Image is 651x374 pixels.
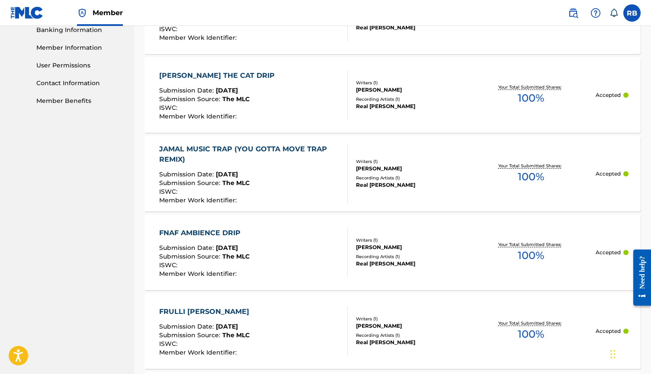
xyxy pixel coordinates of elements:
[568,8,578,18] img: search
[159,348,239,356] span: Member Work Identifier :
[36,26,124,35] a: Banking Information
[356,165,465,173] div: [PERSON_NAME]
[590,8,601,18] img: help
[608,332,651,374] iframe: Chat Widget
[36,43,124,52] a: Member Information
[518,248,544,263] span: 100 %
[222,179,250,187] span: The MLC
[216,244,238,252] span: [DATE]
[159,34,239,42] span: Member Work Identifier :
[609,9,618,17] div: Notifications
[356,237,465,243] div: Writers ( 1 )
[144,136,641,211] a: JAMAL MUSIC TRAP (YOU GOTTA MOVE TRAP REMIX)Submission Date:[DATE]Submission Source:The MLCISWC:M...
[356,102,465,110] div: Real [PERSON_NAME]
[159,144,340,165] div: JAMAL MUSIC TRAP (YOU GOTTA MOVE TRAP REMIX)
[216,323,238,330] span: [DATE]
[159,170,216,178] span: Submission Date :
[596,249,621,256] p: Accepted
[596,91,621,99] p: Accepted
[356,96,465,102] div: Recording Artists ( 1 )
[159,25,180,33] span: ISWC :
[623,4,641,22] div: User Menu
[356,24,465,32] div: Real [PERSON_NAME]
[10,6,44,19] img: MLC Logo
[159,244,216,252] span: Submission Date :
[587,4,604,22] div: Help
[144,214,641,290] a: FNAF AMBIENCE DRIPSubmission Date:[DATE]Submission Source:The MLCISWC:Member Work Identifier:Writ...
[159,188,180,195] span: ISWC :
[564,4,582,22] a: Public Search
[356,322,465,330] div: [PERSON_NAME]
[159,331,222,339] span: Submission Source :
[356,332,465,339] div: Recording Artists ( 1 )
[356,158,465,165] div: Writers ( 1 )
[159,253,222,260] span: Submission Source :
[498,241,564,248] p: Your Total Submitted Shares:
[159,261,180,269] span: ISWC :
[596,170,621,178] p: Accepted
[222,95,250,103] span: The MLC
[216,86,238,94] span: [DATE]
[159,179,222,187] span: Submission Source :
[356,316,465,322] div: Writers ( 1 )
[159,112,239,120] span: Member Work Identifier :
[159,70,279,81] div: [PERSON_NAME] THE CAT DRIP
[596,327,621,335] p: Accepted
[77,8,87,18] img: Top Rightsholder
[518,169,544,185] span: 100 %
[216,170,238,178] span: [DATE]
[159,307,253,317] div: FRULLI [PERSON_NAME]
[159,228,250,238] div: FNAF AMBIENCE DRIP
[36,79,124,88] a: Contact Information
[93,8,123,18] span: Member
[144,57,641,133] a: [PERSON_NAME] THE CAT DRIPSubmission Date:[DATE]Submission Source:The MLCISWC:Member Work Identif...
[518,90,544,106] span: 100 %
[222,331,250,339] span: The MLC
[356,243,465,251] div: [PERSON_NAME]
[159,86,216,94] span: Submission Date :
[356,175,465,181] div: Recording Artists ( 1 )
[627,242,651,313] iframe: Resource Center
[608,332,651,374] div: Widget chat
[222,253,250,260] span: The MLC
[159,323,216,330] span: Submission Date :
[356,339,465,346] div: Real [PERSON_NAME]
[356,181,465,189] div: Real [PERSON_NAME]
[356,80,465,86] div: Writers ( 1 )
[498,163,564,169] p: Your Total Submitted Shares:
[159,196,239,204] span: Member Work Identifier :
[356,86,465,94] div: [PERSON_NAME]
[498,320,564,326] p: Your Total Submitted Shares:
[159,104,180,112] span: ISWC :
[159,95,222,103] span: Submission Source :
[498,84,564,90] p: Your Total Submitted Shares:
[144,293,641,369] a: FRULLI [PERSON_NAME]Submission Date:[DATE]Submission Source:The MLCISWC:Member Work Identifier:Wr...
[356,253,465,260] div: Recording Artists ( 1 )
[36,61,124,70] a: User Permissions
[610,341,616,367] div: Trageți
[36,96,124,105] a: Member Benefits
[159,340,180,348] span: ISWC :
[159,270,239,278] span: Member Work Identifier :
[518,326,544,342] span: 100 %
[356,260,465,268] div: Real [PERSON_NAME]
